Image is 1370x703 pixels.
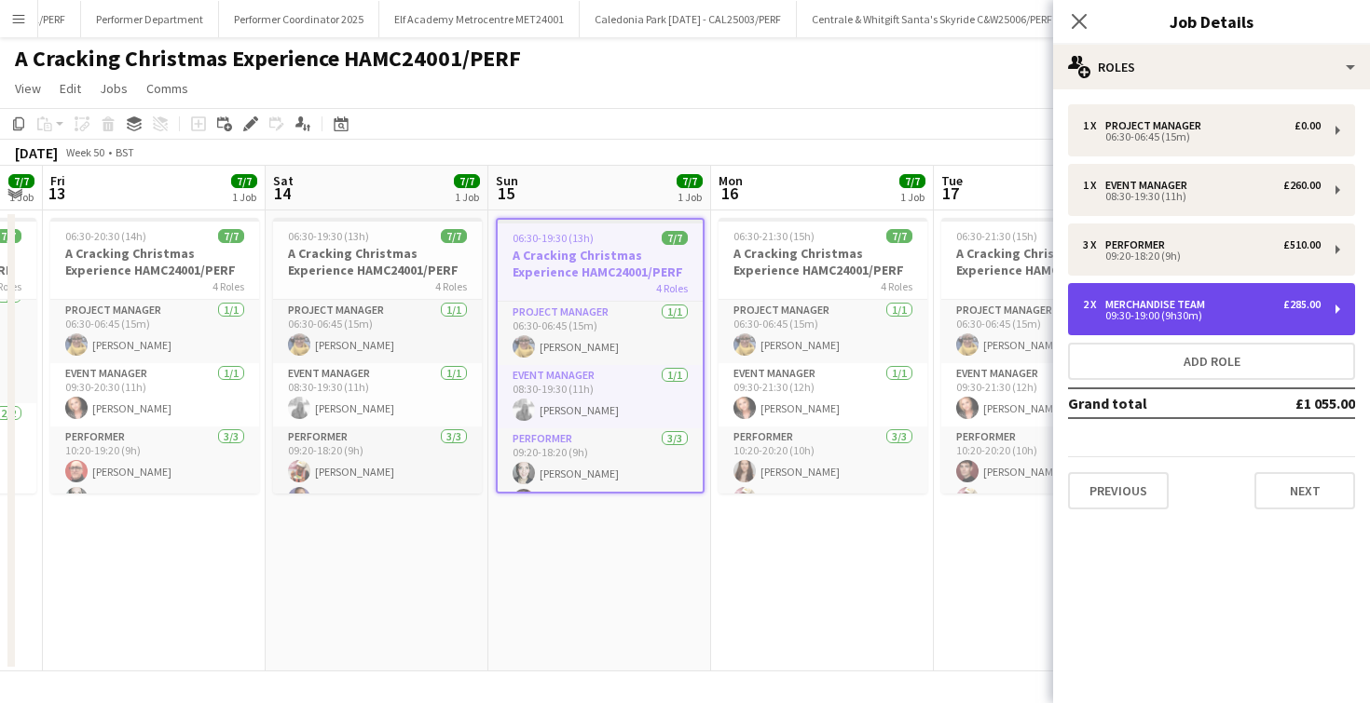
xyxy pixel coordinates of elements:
app-card-role: Event Manager1/108:30-19:30 (11h)[PERSON_NAME] [498,365,703,428]
span: 16 [716,183,743,204]
span: 4 Roles [435,279,467,293]
span: 13 [48,183,65,204]
span: View [15,80,41,97]
button: Caledonia Park [DATE] - CAL25003/PERF [580,1,797,37]
div: 3 x [1083,238,1105,251]
button: Centrale & Whitgift Santa's Skyride C&W25006/PERF [797,1,1068,37]
app-card-role: Event Manager1/109:30-21:30 (12h)[PERSON_NAME] [941,363,1150,426]
app-job-card: 06:30-21:30 (15h)7/7A Cracking Christmas Experience HAMC24001/PERF4 RolesProject Manager1/106:30-... [719,218,927,493]
app-job-card: 06:30-19:30 (13h)7/7A Cracking Christmas Experience HAMC24001/PERF4 RolesProject Manager1/106:30-... [273,218,482,493]
div: BST [116,145,134,159]
span: Week 50 [62,145,108,159]
span: 7/7 [8,174,34,188]
span: 4 Roles [881,279,912,293]
h3: Job Details [1053,9,1370,34]
app-card-role: Project Manager1/106:30-06:45 (15m)[PERSON_NAME] [941,300,1150,363]
span: 7/7 [899,174,925,188]
span: 4 Roles [656,281,688,295]
app-card-role: Performer3/310:20-19:20 (9h)[PERSON_NAME][PERSON_NAME] [50,426,259,544]
button: Performer Department [81,1,219,37]
div: 1 Job [900,190,925,204]
span: 7/7 [662,231,688,245]
span: 17 [938,183,963,204]
span: 7/7 [454,174,480,188]
a: Jobs [92,76,135,101]
span: 7/7 [218,229,244,243]
app-card-role: Event Manager1/109:30-21:30 (12h)[PERSON_NAME] [719,363,927,426]
app-card-role: Project Manager1/106:30-06:45 (15m)[PERSON_NAME] [273,300,482,363]
div: Event Manager [1105,179,1195,192]
span: 06:30-19:30 (13h) [288,229,369,243]
h3: A Cracking Christmas Experience HAMC24001/PERF [498,247,703,280]
div: £285.00 [1283,298,1321,311]
span: 06:30-19:30 (13h) [513,231,594,245]
div: £0.00 [1295,119,1321,132]
app-card-role: Performer3/309:20-18:20 (9h)[PERSON_NAME][PERSON_NAME] [498,428,703,546]
div: 08:30-19:30 (11h) [1083,192,1321,201]
h3: A Cracking Christmas Experience HAMC24001/PERF [941,245,1150,278]
app-card-role: Event Manager1/109:30-20:30 (11h)[PERSON_NAME] [50,363,259,426]
div: 1 x [1083,179,1105,192]
h1: A Cracking Christmas Experience HAMC24001/PERF [15,45,521,73]
span: 06:30-20:30 (14h) [65,229,146,243]
h3: A Cracking Christmas Experience HAMC24001/PERF [50,245,259,278]
app-card-role: Performer3/310:20-20:20 (10h)[PERSON_NAME][PERSON_NAME] [941,426,1150,544]
h3: A Cracking Christmas Experience HAMC24001/PERF [273,245,482,278]
span: Tue [941,172,963,189]
td: £1 055.00 [1238,388,1355,418]
button: Add role [1068,343,1355,380]
app-card-role: Project Manager1/106:30-06:45 (15m)[PERSON_NAME] [498,302,703,365]
button: Next [1254,472,1355,509]
div: 09:30-19:00 (9h30m) [1083,311,1321,320]
div: Merchandise team [1105,298,1212,311]
span: 06:30-21:30 (15h) [733,229,815,243]
button: Performer Coordinator 2025 [219,1,379,37]
td: Grand total [1068,388,1238,418]
app-card-role: Event Manager1/108:30-19:30 (11h)[PERSON_NAME] [273,363,482,426]
span: Jobs [100,80,128,97]
h3: A Cracking Christmas Experience HAMC24001/PERF [719,245,927,278]
span: Sat [273,172,294,189]
div: 1 Job [455,190,479,204]
span: 7/7 [886,229,912,243]
span: 15 [493,183,518,204]
div: 2 x [1083,298,1105,311]
span: Fri [50,172,65,189]
span: 7/7 [441,229,467,243]
app-card-role: Project Manager1/106:30-06:45 (15m)[PERSON_NAME] [50,300,259,363]
div: Roles [1053,45,1370,89]
div: [DATE] [15,143,58,162]
app-card-role: Project Manager1/106:30-06:45 (15m)[PERSON_NAME] [719,300,927,363]
app-card-role: Performer3/309:20-18:20 (9h)[PERSON_NAME][PERSON_NAME] [273,426,482,544]
span: Sun [496,172,518,189]
button: Previous [1068,472,1169,509]
app-job-card: 06:30-19:30 (13h)7/7A Cracking Christmas Experience HAMC24001/PERF4 RolesProject Manager1/106:30-... [496,218,705,493]
div: Project Manager [1105,119,1209,132]
span: 7/7 [231,174,257,188]
div: 1 x [1083,119,1105,132]
div: Performer [1105,238,1172,251]
a: View [7,76,48,101]
div: 06:30-06:45 (15m) [1083,132,1321,142]
app-card-role: Performer3/310:20-20:20 (10h)[PERSON_NAME][PERSON_NAME] [719,426,927,544]
app-job-card: 06:30-21:30 (15h)7/7A Cracking Christmas Experience HAMC24001/PERF4 RolesProject Manager1/106:30-... [941,218,1150,493]
span: 14 [270,183,294,204]
div: 1 Job [232,190,256,204]
div: 09:20-18:20 (9h) [1083,251,1321,261]
a: Edit [52,76,89,101]
span: 7/7 [677,174,703,188]
button: Elf Academy Metrocentre MET24001 [379,1,580,37]
span: Mon [719,172,743,189]
app-job-card: 06:30-20:30 (14h)7/7A Cracking Christmas Experience HAMC24001/PERF4 RolesProject Manager1/106:30-... [50,218,259,493]
div: £510.00 [1283,238,1321,251]
div: £260.00 [1283,179,1321,192]
span: 4 Roles [212,279,244,293]
span: Edit [60,80,81,97]
div: 1 Job [678,190,702,204]
span: 06:30-21:30 (15h) [956,229,1037,243]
